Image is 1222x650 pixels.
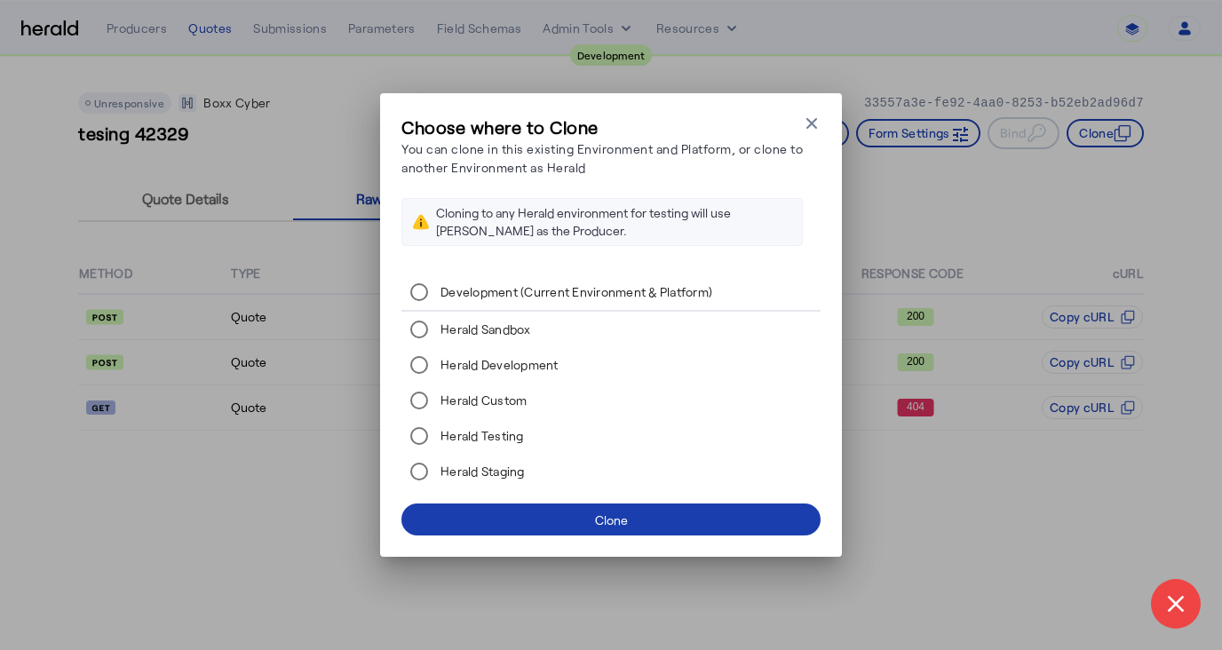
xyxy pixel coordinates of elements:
[437,283,712,301] label: Development (Current Environment & Platform)
[401,503,821,535] button: Clone
[595,511,628,529] div: Clone
[437,463,525,480] label: Herald Staging
[437,392,527,409] label: Herald Custom
[437,356,559,374] label: Herald Development
[437,321,531,338] label: Herald Sandbox
[436,204,791,240] div: Cloning to any Herald environment for testing will use [PERSON_NAME] as the Producer.
[401,115,803,139] h3: Choose where to Clone
[401,139,803,177] p: You can clone in this existing Environment and Platform, or clone to another Environment as Herald
[437,427,524,445] label: Herald Testing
